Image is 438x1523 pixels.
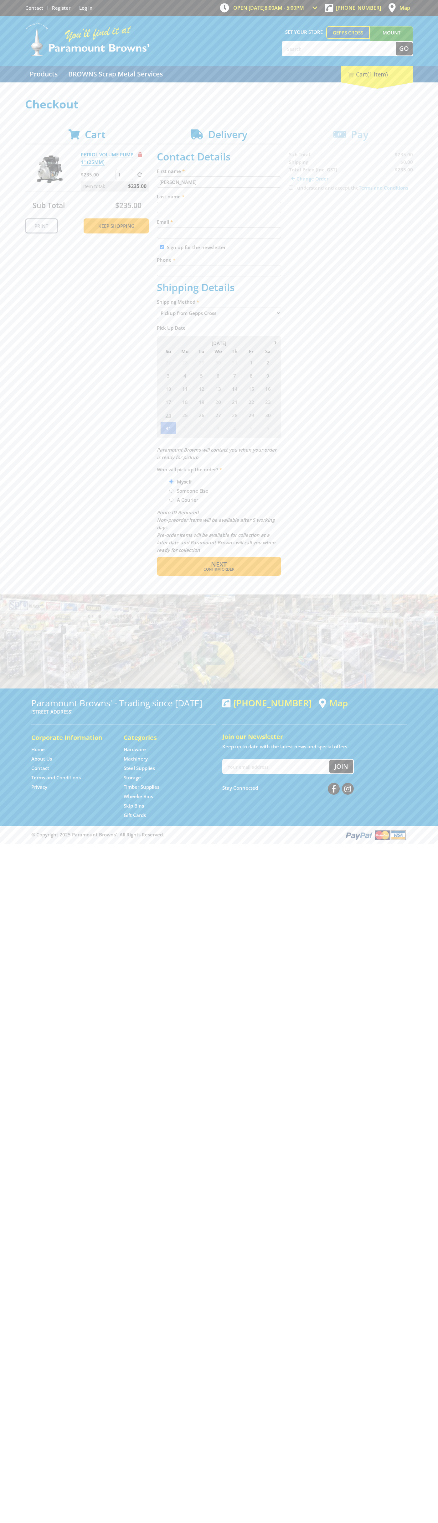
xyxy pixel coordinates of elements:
[222,698,312,708] div: [PHONE_NUMBER]
[177,422,193,434] span: 1
[177,395,193,408] span: 18
[212,340,226,346] span: [DATE]
[157,447,276,460] em: Paramount Browns will contact you when your order is ready for pickup
[31,698,216,708] h3: Paramount Browns' - Trading since [DATE]
[31,756,52,762] a: Go to the About Us page
[85,128,106,141] span: Cart
[124,756,148,762] a: Go to the Machinery page
[233,4,304,11] span: OPEN [DATE]
[124,793,153,800] a: Go to the Wheelie Bins page
[227,356,243,369] span: 31
[25,66,62,82] a: Go to the Products page
[160,347,176,355] span: Su
[31,784,47,790] a: Go to the Privacy page
[160,409,176,421] span: 24
[260,422,276,434] span: 6
[243,395,259,408] span: 22
[329,760,353,773] button: Join
[169,498,173,502] input: Please select who will pick up the order.
[175,485,210,496] label: Someone Else
[210,395,226,408] span: 20
[243,409,259,421] span: 29
[210,409,226,421] span: 27
[25,98,413,111] h1: Checkout
[227,382,243,395] span: 14
[157,218,281,226] label: Email
[260,382,276,395] span: 16
[341,66,413,82] div: Cart
[208,128,247,141] span: Delivery
[265,4,304,11] span: 8:00am - 5:00pm
[157,509,276,553] em: Photo ID Required. Non-preorder items will be available after 5 working days Pre-order items will...
[157,265,281,276] input: Please enter your telephone number.
[157,193,281,200] label: Last name
[282,42,396,55] input: Search
[160,356,176,369] span: 27
[210,356,226,369] span: 30
[177,347,193,355] span: Mo
[31,746,45,753] a: Go to the Home page
[157,281,281,293] h2: Shipping Details
[260,395,276,408] span: 23
[243,382,259,395] span: 15
[25,5,43,11] a: Go to the Contact page
[210,369,226,382] span: 6
[169,489,173,493] input: Please select who will pick up the order.
[193,347,209,355] span: Tu
[167,244,226,250] label: Sign up for the newsletter
[157,307,281,319] select: Please select a shipping method.
[177,409,193,421] span: 25
[124,733,204,742] h5: Categories
[193,369,209,382] span: 5
[157,151,281,163] h2: Contact Details
[260,347,276,355] span: Sa
[138,151,142,158] a: Remove from cart
[211,560,227,568] span: Next
[31,708,216,715] p: [STREET_ADDRESS]
[370,26,413,50] a: Mount [PERSON_NAME]
[260,356,276,369] span: 2
[124,812,146,819] a: Go to the Gift Cards page
[79,5,93,11] a: Log in
[170,568,268,571] span: Confirm order
[157,324,281,332] label: Pick Up Date
[177,382,193,395] span: 11
[124,765,155,772] a: Go to the Steel Supplies page
[193,395,209,408] span: 19
[157,227,281,238] input: Please enter your email address.
[193,409,209,421] span: 26
[260,409,276,421] span: 30
[31,774,81,781] a: Go to the Terms and Conditions page
[243,347,259,355] span: Fr
[160,369,176,382] span: 3
[81,181,149,191] p: Item total:
[157,202,281,213] input: Please enter your last name.
[25,218,58,233] a: Print
[160,382,176,395] span: 10
[367,71,388,78] span: (1 item)
[396,42,413,55] button: Go
[227,395,243,408] span: 21
[31,765,49,772] a: Go to the Contact page
[223,760,329,773] input: Your email address
[175,476,194,487] label: Myself
[31,151,69,188] img: PETROL VOLUME PUMP 1" (25MM)
[64,66,167,82] a: Go to the BROWNS Scrap Metal Services page
[177,356,193,369] span: 28
[193,356,209,369] span: 29
[210,422,226,434] span: 3
[31,733,111,742] h5: Corporate Information
[243,422,259,434] span: 5
[243,369,259,382] span: 8
[33,200,65,210] span: Sub Total
[227,347,243,355] span: Th
[157,176,281,188] input: Please enter your first name.
[177,369,193,382] span: 4
[124,803,144,809] a: Go to the Skip Bins page
[128,181,147,191] span: $235.00
[157,298,281,306] label: Shipping Method
[193,422,209,434] span: 2
[222,780,354,795] div: Stay Connected
[25,22,150,57] img: Paramount Browns'
[84,218,149,233] a: Keep Shopping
